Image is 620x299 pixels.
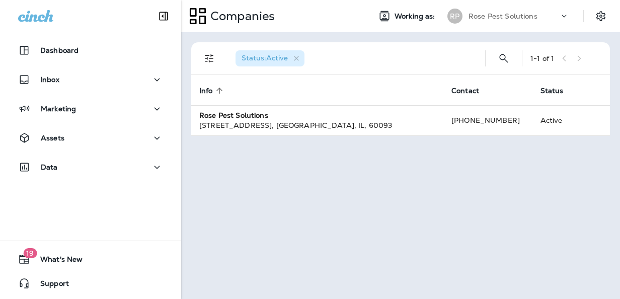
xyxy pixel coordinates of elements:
span: Contact [451,86,492,95]
p: Dashboard [40,46,79,54]
span: 19 [23,248,37,258]
button: Dashboard [10,40,171,60]
div: Status:Active [236,50,304,66]
td: [PHONE_NUMBER] [443,105,532,135]
button: Inbox [10,69,171,90]
p: Inbox [40,76,59,84]
p: Data [41,163,58,171]
button: Search Companies [494,48,514,68]
div: RP [447,9,462,24]
span: Status [540,86,577,95]
span: Support [30,279,69,291]
span: Contact [451,87,479,95]
button: Settings [592,7,610,25]
p: Companies [206,9,275,24]
span: Status : Active [242,53,288,62]
td: Active [532,105,585,135]
button: 19What's New [10,249,171,269]
span: Info [199,87,213,95]
div: 1 - 1 of 1 [530,54,554,62]
div: [STREET_ADDRESS] , [GEOGRAPHIC_DATA] , IL , 60093 [199,120,435,130]
p: Rose Pest Solutions [469,12,537,20]
button: Assets [10,128,171,148]
span: Working as: [395,12,437,21]
span: Status [540,87,564,95]
button: Data [10,157,171,177]
span: Info [199,86,226,95]
button: Support [10,273,171,293]
button: Marketing [10,99,171,119]
p: Marketing [41,105,76,113]
button: Filters [199,48,219,68]
span: What's New [30,255,83,267]
button: Collapse Sidebar [149,6,178,26]
p: Assets [41,134,64,142]
strong: Rose Pest Solutions [199,111,268,120]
